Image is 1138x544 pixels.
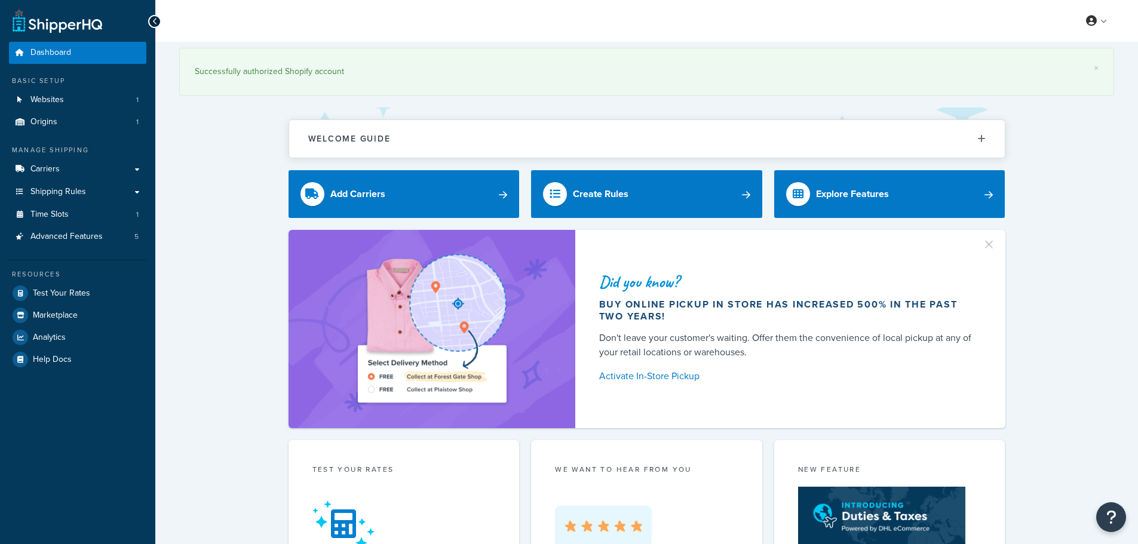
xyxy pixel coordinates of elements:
[9,349,146,370] a: Help Docs
[330,186,385,202] div: Add Carriers
[30,187,86,197] span: Shipping Rules
[599,299,977,322] div: Buy online pickup in store has increased 500% in the past two years!
[136,210,139,220] span: 1
[9,269,146,279] div: Resources
[195,63,1099,80] div: Successfully authorized Shopify account
[33,311,78,321] span: Marketplace
[136,117,139,127] span: 1
[134,232,139,242] span: 5
[9,111,146,133] li: Origins
[30,117,57,127] span: Origins
[9,204,146,226] a: Time Slots1
[30,232,103,242] span: Advanced Features
[30,95,64,105] span: Websites
[33,355,72,365] span: Help Docs
[9,226,146,248] a: Advanced Features5
[312,464,496,478] div: Test your rates
[9,181,146,203] a: Shipping Rules
[308,134,391,143] h2: Welcome Guide
[9,226,146,248] li: Advanced Features
[136,95,139,105] span: 1
[9,42,146,64] a: Dashboard
[774,170,1005,218] a: Explore Features
[9,89,146,111] li: Websites
[798,464,981,478] div: New Feature
[1096,502,1126,532] button: Open Resource Center
[30,48,71,58] span: Dashboard
[9,282,146,304] a: Test Your Rates
[9,158,146,180] a: Carriers
[9,111,146,133] a: Origins1
[289,170,520,218] a: Add Carriers
[289,120,1005,158] button: Welcome Guide
[9,76,146,86] div: Basic Setup
[33,333,66,343] span: Analytics
[1094,63,1099,73] a: ×
[573,186,628,202] div: Create Rules
[9,305,146,326] a: Marketplace
[30,210,69,220] span: Time Slots
[599,273,977,290] div: Did you know?
[531,170,762,218] a: Create Rules
[9,89,146,111] a: Websites1
[9,204,146,226] li: Time Slots
[9,327,146,348] a: Analytics
[599,331,977,359] div: Don't leave your customer's waiting. Offer them the convenience of local pickup at any of your re...
[30,164,60,174] span: Carriers
[555,464,738,475] p: we want to hear from you
[33,288,90,299] span: Test Your Rates
[816,186,889,202] div: Explore Features
[599,368,977,385] a: Activate In-Store Pickup
[324,248,540,410] img: ad-shirt-map-b0359fc47e01cab431d101c4b569394f6a03f54285957d908178d52f29eb9668.png
[9,145,146,155] div: Manage Shipping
